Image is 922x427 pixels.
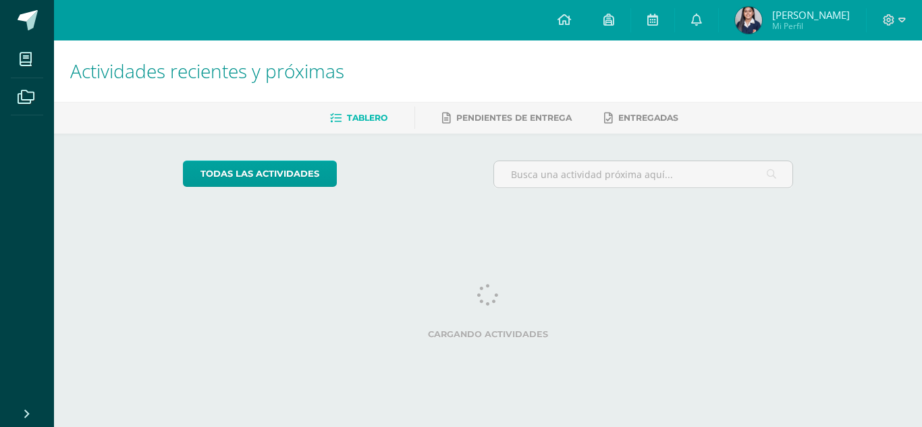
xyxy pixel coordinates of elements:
[772,8,850,22] span: [PERSON_NAME]
[772,20,850,32] span: Mi Perfil
[604,107,678,129] a: Entregadas
[456,113,572,123] span: Pendientes de entrega
[183,329,794,339] label: Cargando actividades
[70,58,344,84] span: Actividades recientes y próximas
[618,113,678,123] span: Entregadas
[330,107,387,129] a: Tablero
[347,113,387,123] span: Tablero
[442,107,572,129] a: Pendientes de entrega
[494,161,793,188] input: Busca una actividad próxima aquí...
[183,161,337,187] a: todas las Actividades
[735,7,762,34] img: 06e964e560dc42fd59541cf1d2ad55c0.png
